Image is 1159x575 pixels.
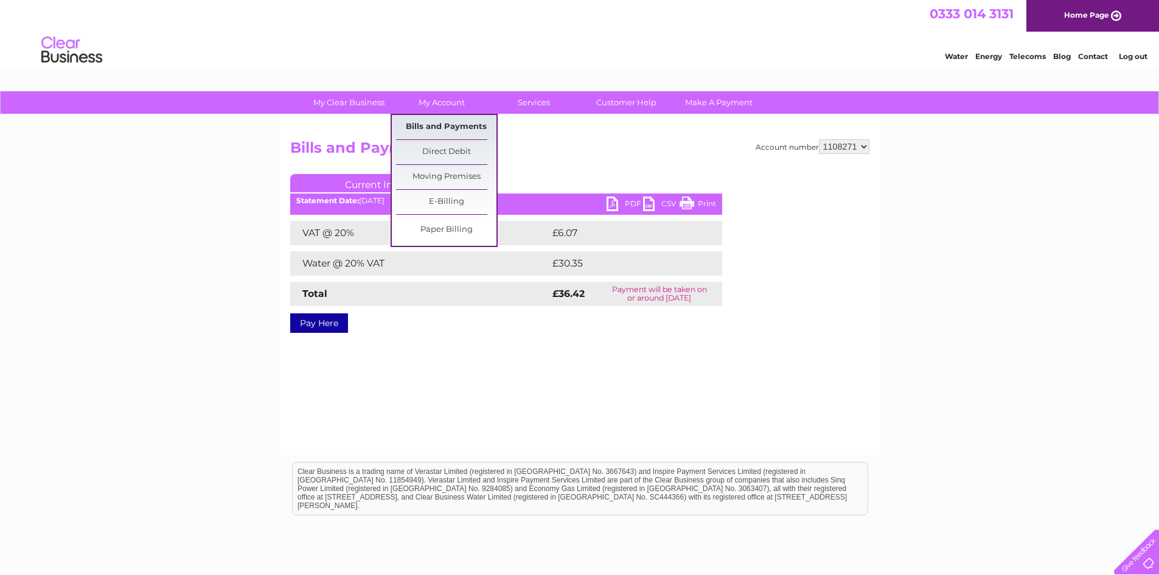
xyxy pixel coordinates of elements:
a: Make A Payment [669,91,769,114]
a: Customer Help [576,91,677,114]
a: PDF [607,197,643,214]
a: Contact [1078,52,1108,61]
a: Energy [975,52,1002,61]
a: E-Billing [396,190,496,214]
a: Log out [1119,52,1147,61]
strong: £36.42 [552,288,585,299]
strong: Total [302,288,327,299]
a: Bills and Payments [396,115,496,139]
td: Payment will be taken on or around [DATE] [597,282,722,306]
a: Blog [1053,52,1071,61]
td: £6.07 [549,221,694,245]
a: Moving Premises [396,165,496,189]
div: [DATE] [290,197,722,205]
a: Current Invoice [290,174,473,192]
td: £30.35 [549,251,697,276]
a: Water [945,52,968,61]
div: Account number [756,139,869,154]
img: logo.png [41,32,103,69]
a: Pay Here [290,313,348,333]
a: Paper Billing [396,218,496,242]
a: Services [484,91,584,114]
div: Clear Business is a trading name of Verastar Limited (registered in [GEOGRAPHIC_DATA] No. 3667643... [293,7,868,59]
a: My Account [391,91,492,114]
b: Statement Date: [296,196,359,205]
a: Telecoms [1009,52,1046,61]
a: Direct Debit [396,140,496,164]
a: Print [680,197,716,214]
td: Water @ 20% VAT [290,251,549,276]
a: CSV [643,197,680,214]
h2: Bills and Payments [290,139,869,162]
td: VAT @ 20% [290,221,549,245]
a: My Clear Business [299,91,399,114]
a: 0333 014 3131 [930,6,1014,21]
